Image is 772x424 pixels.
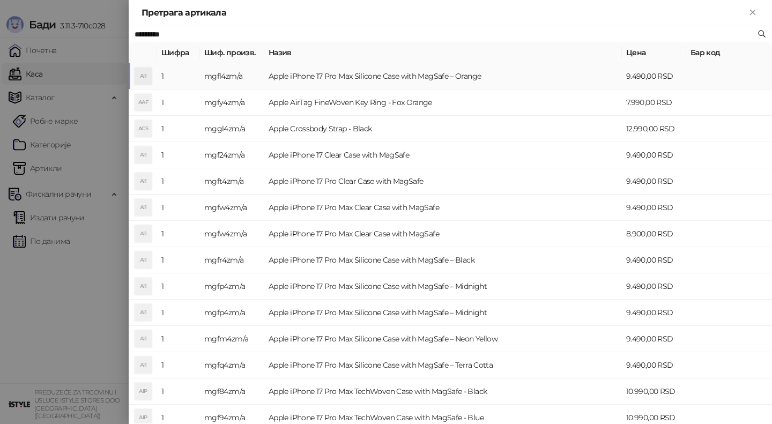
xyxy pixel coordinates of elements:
[686,42,772,63] th: Бар код
[622,352,686,378] td: 9.490,00 RSD
[200,142,264,168] td: mgf24zm/a
[746,6,759,19] button: Close
[200,221,264,247] td: mgfw4zm/a
[135,356,152,374] div: AI1
[135,199,152,216] div: AI1
[622,326,686,352] td: 9.490,00 RSD
[157,247,200,273] td: 1
[200,195,264,221] td: mgfw4zm/a
[264,326,622,352] td: Apple iPhone 17 Pro Max Silicone Case with MagSafe – Neon Yellow
[135,68,152,85] div: AI1
[200,378,264,405] td: mgf84zm/a
[157,168,200,195] td: 1
[157,63,200,90] td: 1
[264,300,622,326] td: Apple iPhone 17 Pro Max Silicone Case with MagSafe – Midnight
[264,42,622,63] th: Назив
[264,378,622,405] td: Apple iPhone 17 Pro Max TechWoven Case with MagSafe - Black
[200,168,264,195] td: mgft4zm/a
[622,195,686,221] td: 9.490,00 RSD
[135,383,152,400] div: AIP
[622,221,686,247] td: 8.900,00 RSD
[264,116,622,142] td: Apple Crossbody Strap - Black
[135,251,152,269] div: AI1
[622,378,686,405] td: 10.990,00 RSD
[157,221,200,247] td: 1
[135,304,152,321] div: AI1
[135,146,152,163] div: AI1
[135,120,152,137] div: ACS
[264,273,622,300] td: Apple iPhone 17 Pro Max Silicone Case with MagSafe – Midnight
[157,352,200,378] td: 1
[200,116,264,142] td: mggl4zm/a
[264,247,622,273] td: Apple iPhone 17 Pro Max Silicone Case with MagSafe – Black
[200,326,264,352] td: mgfm4zm/a
[135,173,152,190] div: AI1
[200,273,264,300] td: mgfp4zm/a
[622,247,686,273] td: 9.490,00 RSD
[200,42,264,63] th: Шиф. произв.
[157,90,200,116] td: 1
[264,195,622,221] td: Apple iPhone 17 Pro Max Clear Case with MagSafe
[157,116,200,142] td: 1
[622,63,686,90] td: 9.490,00 RSD
[622,142,686,168] td: 9.490,00 RSD
[200,300,264,326] td: mgfp4zm/a
[157,378,200,405] td: 1
[264,221,622,247] td: Apple iPhone 17 Pro Max Clear Case with MagSafe
[622,42,686,63] th: Цена
[200,90,264,116] td: mgfy4zm/a
[142,6,746,19] div: Претрага артикала
[135,225,152,242] div: AI1
[264,142,622,168] td: Apple iPhone 17 Clear Case with MagSafe
[157,195,200,221] td: 1
[135,94,152,111] div: AAF
[157,142,200,168] td: 1
[622,168,686,195] td: 9.490,00 RSD
[264,63,622,90] td: Apple iPhone 17 Pro Max Silicone Case with MagSafe – Orange
[264,168,622,195] td: Apple iPhone 17 Pro Clear Case with MagSafe
[200,352,264,378] td: mgfq4zm/a
[135,278,152,295] div: AI1
[157,273,200,300] td: 1
[135,330,152,347] div: AI1
[157,42,200,63] th: Шифра
[622,300,686,326] td: 9.490,00 RSD
[622,116,686,142] td: 12.990,00 RSD
[264,352,622,378] td: Apple iPhone 17 Pro Max Silicone Case with MagSafe – Terra Cotta
[157,326,200,352] td: 1
[622,90,686,116] td: 7.990,00 RSD
[157,300,200,326] td: 1
[200,247,264,273] td: mgfr4zm/a
[264,90,622,116] td: Apple AirTag FineWoven Key Ring - Fox Orange
[622,273,686,300] td: 9.490,00 RSD
[200,63,264,90] td: mgfl4zm/a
